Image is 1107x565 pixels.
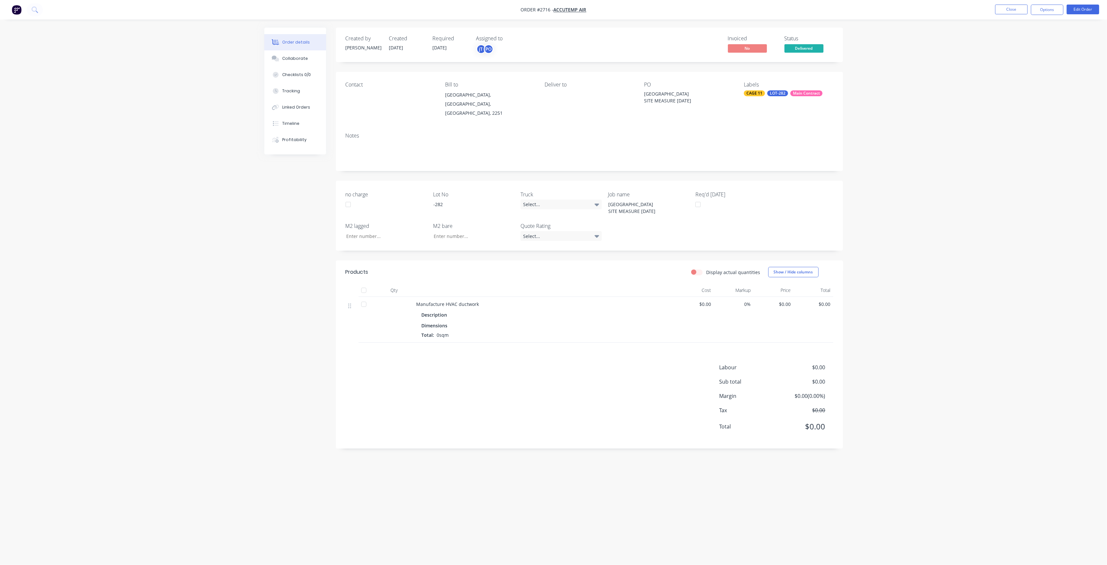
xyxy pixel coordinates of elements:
[476,44,494,54] button: jTPO
[1067,5,1099,14] button: Edit Order
[445,82,534,88] div: Bill to
[784,44,824,54] button: Delivered
[282,88,300,94] div: Tracking
[1031,5,1063,15] button: Options
[433,222,514,230] label: M2 bare
[282,104,310,110] div: Linked Orders
[264,50,326,67] button: Collaborate
[521,231,602,241] div: Select...
[521,191,602,198] label: Truck
[995,5,1028,14] button: Close
[476,44,486,54] div: jT
[433,35,468,42] div: Required
[12,5,21,15] img: Factory
[777,378,825,386] span: $0.00
[346,268,368,276] div: Products
[719,378,777,386] span: Sub total
[428,200,509,209] div: -282
[282,72,311,78] div: Checklists 0/0
[714,284,754,297] div: Markup
[608,191,689,198] label: Job name
[282,137,307,143] div: Profitability
[784,35,833,42] div: Status
[282,121,299,126] div: Timeline
[674,284,714,297] div: Cost
[521,7,554,13] span: Order #2716 -
[777,363,825,371] span: $0.00
[282,56,308,61] div: Collaborate
[264,34,326,50] button: Order details
[433,191,514,198] label: Lot No
[719,423,777,430] span: Total
[754,284,794,297] div: Price
[422,310,450,320] div: Description
[346,191,427,198] label: no charge
[728,35,777,42] div: Invoiced
[784,44,824,52] span: Delivered
[716,301,751,308] span: 0%
[375,284,414,297] div: Qty
[346,222,427,230] label: M2 lagged
[484,44,494,54] div: PO
[264,115,326,132] button: Timeline
[428,231,514,241] input: Enter number...
[389,35,425,42] div: Created
[644,90,726,104] div: [GEOGRAPHIC_DATA] SITE MEASURE [DATE]
[744,82,833,88] div: Labels
[719,406,777,414] span: Tax
[545,82,634,88] div: Deliver to
[777,406,825,414] span: $0.00
[695,191,777,198] label: Req'd [DATE]
[346,44,381,51] div: [PERSON_NAME]
[796,301,831,308] span: $0.00
[728,44,767,52] span: No
[756,301,791,308] span: $0.00
[341,231,427,241] input: Enter number...
[264,132,326,148] button: Profitability
[719,392,777,400] span: Margin
[554,7,586,13] a: Accutemp Air
[777,392,825,400] span: $0.00 ( 0.00 %)
[744,90,765,96] div: CAGE 11
[521,222,602,230] label: Quote Rating
[476,35,541,42] div: Assigned to
[445,90,534,118] div: [GEOGRAPHIC_DATA], [GEOGRAPHIC_DATA], [GEOGRAPHIC_DATA], 2251
[767,90,788,96] div: LOT-282
[433,45,447,51] span: [DATE]
[706,269,760,276] label: Display actual quantities
[346,82,435,88] div: Contact
[346,35,381,42] div: Created by
[264,99,326,115] button: Linked Orders
[603,200,685,216] div: [GEOGRAPHIC_DATA] SITE MEASURE [DATE]
[644,82,733,88] div: PO
[677,301,711,308] span: $0.00
[416,301,479,307] span: Manufacture HVAC ductwork
[521,200,602,209] div: Select...
[422,322,448,329] span: Dimensions
[793,284,833,297] div: Total
[777,421,825,432] span: $0.00
[282,39,310,45] div: Order details
[719,363,777,371] span: Labour
[790,90,823,96] div: Main Contract
[434,332,452,338] span: 0sqm
[389,45,403,51] span: [DATE]
[264,83,326,99] button: Tracking
[346,133,833,139] div: Notes
[422,332,434,338] span: Total:
[264,67,326,83] button: Checklists 0/0
[768,267,819,277] button: Show / Hide columns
